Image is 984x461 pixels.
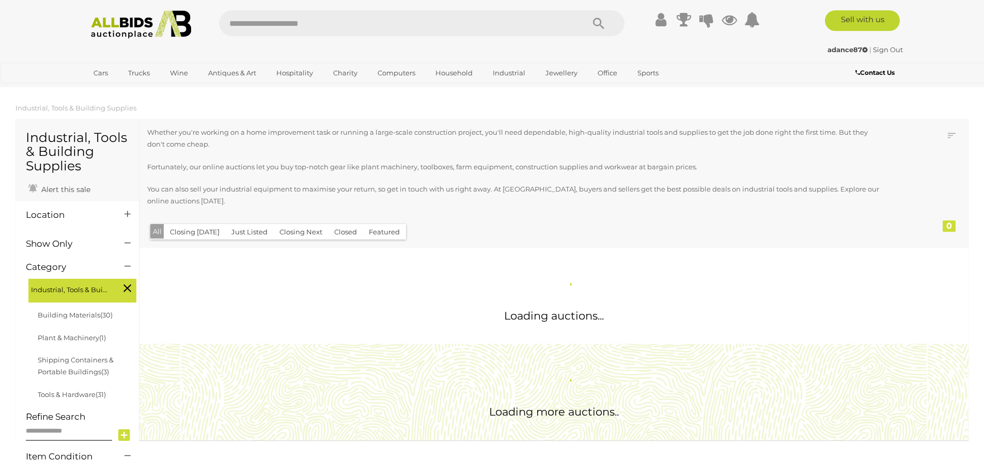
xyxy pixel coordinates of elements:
[855,69,895,76] b: Contact Us
[15,104,136,112] a: Industrial, Tools & Building Supplies
[270,65,320,82] a: Hospitality
[26,210,109,220] h4: Location
[873,45,903,54] a: Sign Out
[39,185,90,194] span: Alert this sale
[855,67,897,78] a: Contact Us
[26,239,109,249] h4: Show Only
[38,333,106,342] a: Plant & Machinery(1)
[87,65,115,82] a: Cars
[591,65,624,82] a: Office
[201,65,263,82] a: Antiques & Art
[26,131,129,173] h1: Industrial, Tools & Building Supplies
[121,65,157,82] a: Trucks
[100,311,113,319] span: (30)
[87,82,174,99] a: [GEOGRAPHIC_DATA]
[943,220,956,232] div: 0
[504,309,604,322] span: Loading auctions...
[38,311,113,319] a: Building Materials(30)
[225,224,274,240] button: Just Listed
[38,356,114,376] a: Shipping Containers & Portable Buildings(3)
[363,224,406,240] button: Featured
[150,224,164,239] button: All
[827,45,869,54] a: adance87
[326,65,364,82] a: Charity
[429,65,479,82] a: Household
[163,65,195,82] a: Wine
[96,390,106,399] span: (31)
[38,390,106,399] a: Tools & Hardware(31)
[573,10,624,36] button: Search
[273,224,329,240] button: Closing Next
[99,333,106,342] span: (1)
[328,224,363,240] button: Closed
[101,368,109,376] span: (3)
[371,65,422,82] a: Computers
[631,65,665,82] a: Sports
[486,65,532,82] a: Industrial
[869,45,871,54] span: |
[147,161,885,173] p: Fortunately, our online auctions let you buy top-notch gear like plant machinery, toolboxes, farm...
[85,10,197,39] img: Allbids.com.au
[825,10,900,31] a: Sell with us
[827,45,868,54] strong: adance87
[26,412,136,422] h4: Refine Search
[31,281,108,296] span: Industrial, Tools & Building Supplies
[489,405,619,418] span: Loading more auctions..
[164,224,226,240] button: Closing [DATE]
[26,262,109,272] h4: Category
[539,65,584,82] a: Jewellery
[26,181,93,196] a: Alert this sale
[147,183,885,208] p: You can also sell your industrial equipment to maximise your return, so get in touch with us righ...
[147,126,885,151] p: Whether you're working on a home improvement task or running a large-scale construction project, ...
